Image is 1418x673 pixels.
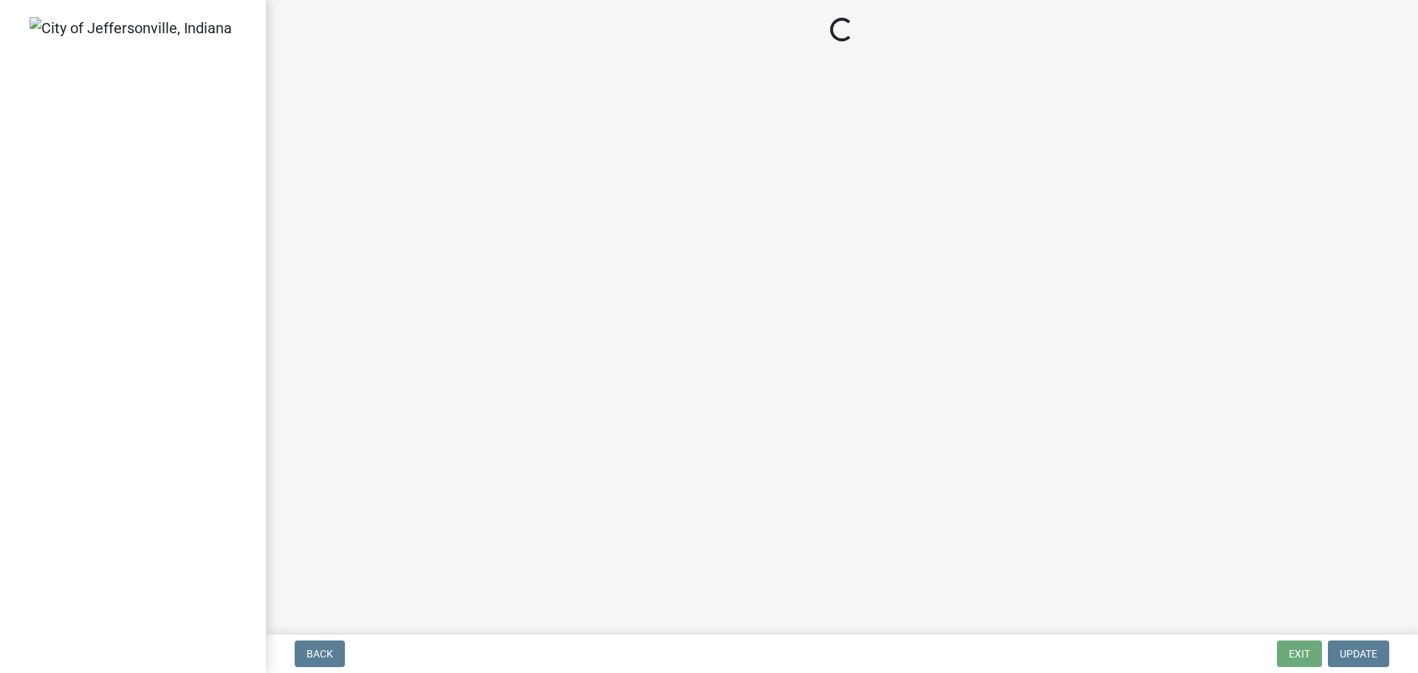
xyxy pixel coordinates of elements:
[1340,648,1377,660] span: Update
[306,648,333,660] span: Back
[1328,640,1389,667] button: Update
[30,17,232,39] img: City of Jeffersonville, Indiana
[295,640,345,667] button: Back
[1277,640,1322,667] button: Exit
